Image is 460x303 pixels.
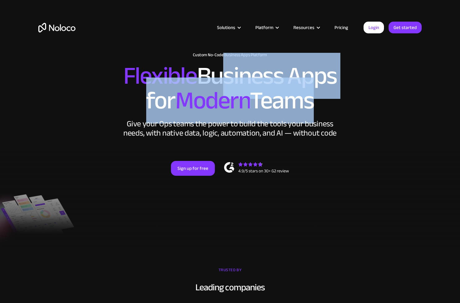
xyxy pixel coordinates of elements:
[209,23,248,32] div: Solutions
[293,23,314,32] div: Resources
[122,119,338,138] div: Give your Ops teams the power to build the tools your business needs, with native data, logic, au...
[217,23,235,32] div: Solutions
[286,23,327,32] div: Resources
[175,78,250,124] span: Modern
[38,64,422,113] h2: Business Apps for Teams
[255,23,273,32] div: Platform
[248,23,286,32] div: Platform
[364,22,384,33] a: Login
[123,53,197,99] span: Flexible
[38,23,75,32] a: home
[389,22,422,33] a: Get started
[327,23,356,32] a: Pricing
[171,161,215,176] a: Sign up for free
